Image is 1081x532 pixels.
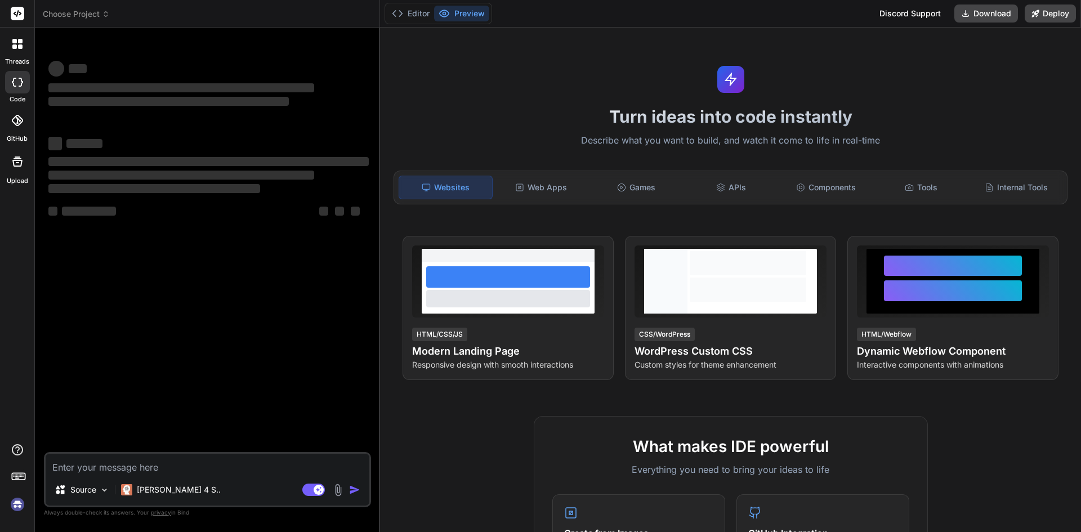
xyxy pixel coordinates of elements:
[48,207,57,216] span: ‌
[66,139,102,148] span: ‌
[48,157,369,166] span: ‌
[151,509,171,516] span: privacy
[8,495,27,514] img: signin
[7,176,28,186] label: Upload
[780,176,873,199] div: Components
[319,207,328,216] span: ‌
[635,328,695,341] div: CSS/WordPress
[552,463,909,476] p: Everything you need to bring your ideas to life
[121,484,132,495] img: Claude 4 Sonnet
[48,184,260,193] span: ‌
[412,343,604,359] h4: Modern Landing Page
[43,8,110,20] span: Choose Project
[332,484,345,497] img: attachment
[48,171,314,180] span: ‌
[349,484,360,495] img: icon
[335,207,344,216] span: ‌
[412,328,467,341] div: HTML/CSS/JS
[873,5,948,23] div: Discord Support
[590,176,683,199] div: Games
[70,484,96,495] p: Source
[412,359,604,370] p: Responsive design with smooth interactions
[399,176,493,199] div: Websites
[857,359,1049,370] p: Interactive components with animations
[635,359,827,370] p: Custom styles for theme enhancement
[387,133,1074,148] p: Describe what you want to build, and watch it come to life in real-time
[970,176,1062,199] div: Internal Tools
[1025,5,1076,23] button: Deploy
[434,6,489,21] button: Preview
[48,83,314,92] span: ‌
[44,507,371,518] p: Always double-check its answers. Your in Bind
[7,134,28,144] label: GitHub
[635,343,827,359] h4: WordPress Custom CSS
[552,435,909,458] h2: What makes IDE powerful
[62,207,116,216] span: ‌
[100,485,109,495] img: Pick Models
[48,137,62,150] span: ‌
[875,176,968,199] div: Tools
[351,207,360,216] span: ‌
[387,6,434,21] button: Editor
[857,328,916,341] div: HTML/Webflow
[954,5,1018,23] button: Download
[69,64,87,73] span: ‌
[495,176,588,199] div: Web Apps
[857,343,1049,359] h4: Dynamic Webflow Component
[387,106,1074,127] h1: Turn ideas into code instantly
[48,61,64,77] span: ‌
[10,95,25,104] label: code
[137,484,221,495] p: [PERSON_NAME] 4 S..
[5,57,29,66] label: threads
[48,97,289,106] span: ‌
[685,176,778,199] div: APIs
